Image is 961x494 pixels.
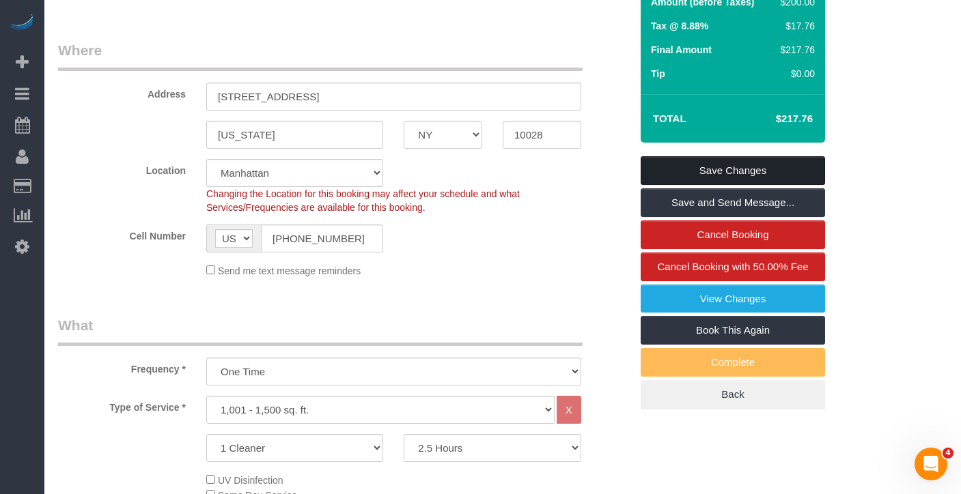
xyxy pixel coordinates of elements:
a: Cancel Booking [641,220,825,249]
span: UV Disinfection [218,475,283,486]
label: Tip [651,67,665,81]
a: View Changes [641,285,825,313]
a: Cancel Booking with 50.00% Fee [641,252,825,281]
a: Save Changes [641,156,825,185]
legend: What [58,315,583,346]
a: Back [641,380,825,409]
label: Tax @ 8.88% [651,19,708,33]
span: 4 [943,448,953,459]
label: Final Amount [651,43,712,57]
img: Automaid Logo [8,14,36,33]
span: Changing the Location for this booking may affect your schedule and what Services/Frequencies are... [206,188,520,213]
div: $17.76 [775,19,815,33]
span: Send me text message reminders [218,265,361,276]
label: Cell Number [48,224,196,243]
input: City [206,121,383,149]
a: Book This Again [641,316,825,345]
a: Save and Send Message... [641,188,825,217]
div: $217.76 [775,43,815,57]
h4: $217.76 [735,113,813,125]
span: Cancel Booking with 50.00% Fee [658,261,809,272]
label: Type of Service * [48,396,196,414]
label: Frequency * [48,358,196,376]
input: Zip Code [503,121,581,149]
iframe: Intercom live chat [915,448,947,480]
strong: Total [653,113,686,124]
legend: Where [58,40,583,71]
label: Location [48,159,196,177]
input: Cell Number [261,224,383,252]
label: Address [48,83,196,101]
div: $0.00 [775,67,815,81]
